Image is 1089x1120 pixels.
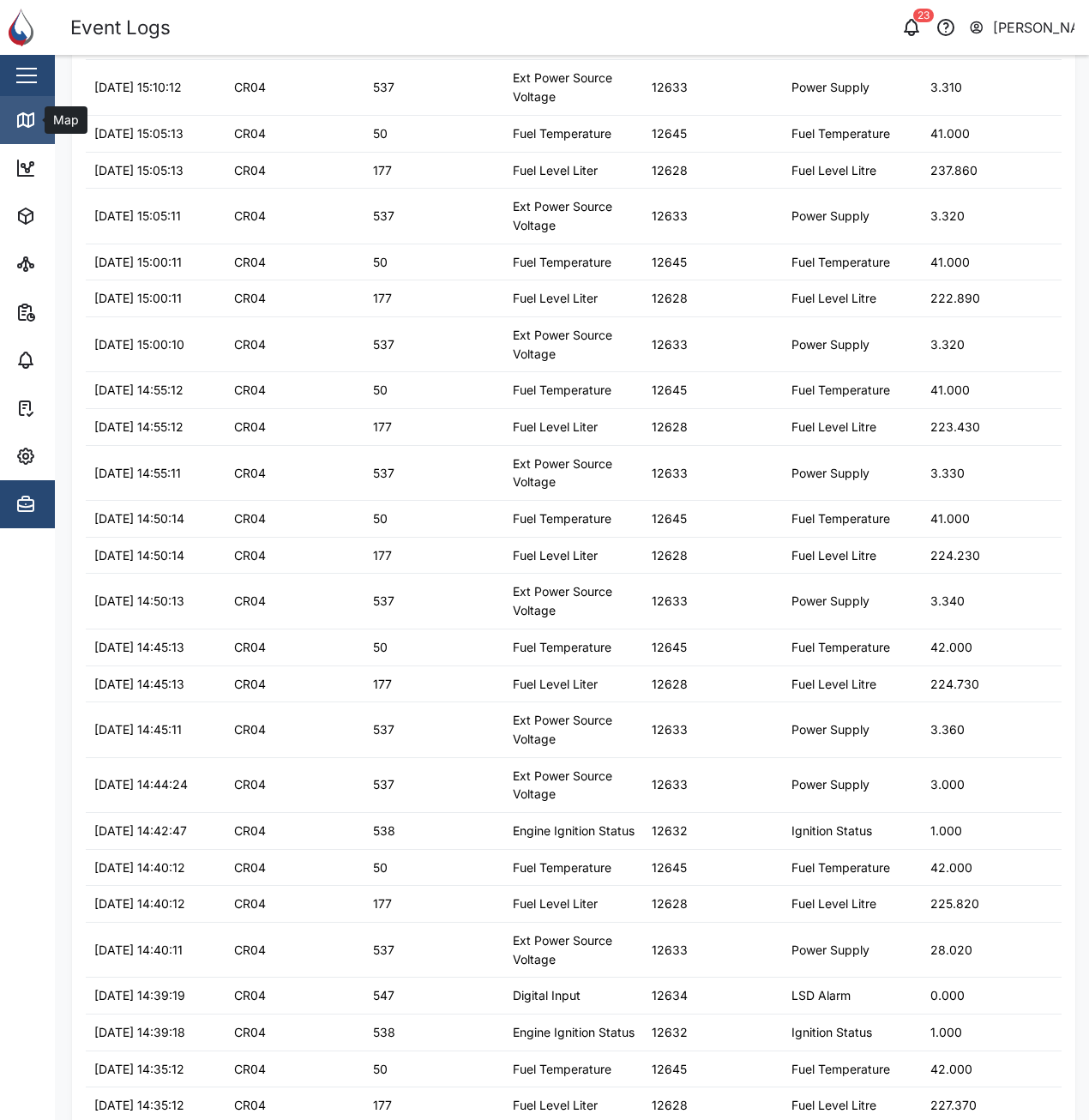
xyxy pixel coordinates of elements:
div: Ext Power Source Voltage [513,326,635,363]
div: CR04 [234,1060,266,1079]
div: [DATE] 15:05:13 [94,124,184,143]
div: 12645 [652,509,687,528]
div: CR04 [234,1023,266,1042]
div: [DATE] 14:45:13 [94,675,184,694]
div: 12633 [652,464,688,483]
div: CR04 [234,822,266,840]
div: 12645 [652,638,687,657]
div: CR04 [234,592,266,611]
div: Digital Input [513,986,581,1005]
div: CR04 [234,335,266,354]
div: 12628 [652,546,688,565]
div: 41.000 [930,509,970,528]
div: Engine Ignition Status [513,822,635,840]
div: 537 [373,720,394,739]
div: 177 [373,546,392,565]
div: 42.000 [930,858,972,877]
div: 50 [373,509,388,528]
div: 537 [373,592,394,611]
div: 3.330 [930,464,965,483]
div: 547 [373,986,394,1005]
div: 537 [373,207,394,226]
div: Fuel Level Litre [791,289,876,308]
div: 3.320 [930,335,965,354]
div: 537 [373,78,394,97]
div: CR04 [234,858,266,877]
div: 1.000 [930,1023,962,1042]
div: 177 [373,161,392,180]
div: 224.230 [930,546,980,565]
div: Event Logs [70,13,171,43]
div: Fuel Level Liter [513,1096,598,1115]
div: Map [45,111,83,129]
div: 12645 [652,381,687,400]
div: Power Supply [791,720,869,739]
div: [DATE] 14:39:19 [94,986,185,1005]
div: [PERSON_NAME] [993,17,1075,39]
div: 177 [373,894,392,913]
div: 3.000 [930,775,965,794]
div: 41.000 [930,253,970,272]
div: Fuel Temperature [791,381,890,400]
div: CR04 [234,289,266,308]
div: [DATE] 14:39:18 [94,1023,185,1042]
div: CR04 [234,638,266,657]
div: Fuel Level Litre [791,546,876,565]
div: 41.000 [930,124,970,143]
div: CR04 [234,986,266,1005]
div: Settings [45,447,105,466]
div: [DATE] 15:00:10 [94,335,184,354]
div: Fuel Level Liter [513,675,598,694]
div: 42.000 [930,1060,972,1079]
div: Fuel Level Liter [513,418,598,437]
div: [DATE] 14:42:47 [94,822,187,840]
div: [DATE] 15:00:11 [94,289,182,308]
div: [DATE] 15:00:11 [94,253,182,272]
div: Fuel Temperature [791,509,890,528]
div: 12645 [652,253,687,272]
div: [DATE] 14:44:24 [94,775,188,794]
div: 223.430 [930,418,980,437]
div: 3.360 [930,720,965,739]
div: 12632 [652,822,688,840]
div: [DATE] 15:05:11 [94,207,181,226]
div: [DATE] 14:45:11 [94,720,182,739]
div: Fuel Temperature [791,1060,890,1079]
div: CR04 [234,464,266,483]
div: 50 [373,124,388,143]
div: CR04 [234,161,266,180]
div: 12628 [652,675,688,694]
div: 12628 [652,894,688,913]
div: Fuel Level Liter [513,894,598,913]
div: LSD Alarm [791,986,851,1005]
div: Fuel Temperature [513,509,611,528]
div: Ext Power Source Voltage [513,711,635,748]
div: CR04 [234,775,266,794]
div: 225.820 [930,894,979,913]
div: Fuel Temperature [791,124,890,143]
div: 50 [373,253,388,272]
div: 12633 [652,720,688,739]
div: Ignition Status [791,822,872,840]
div: 50 [373,1060,388,1079]
div: 12628 [652,1096,688,1115]
div: Assets [45,207,98,226]
div: [DATE] 14:55:12 [94,418,184,437]
div: Tasks [45,399,92,418]
div: Fuel Level Liter [513,546,598,565]
div: 177 [373,418,392,437]
div: [DATE] 14:50:14 [94,509,184,528]
div: Power Supply [791,775,869,794]
div: CR04 [234,941,266,960]
div: Ext Power Source Voltage [513,197,635,234]
div: 538 [373,1023,395,1042]
div: CR04 [234,78,266,97]
div: Power Supply [791,592,869,611]
div: Power Supply [791,335,869,354]
div: [DATE] 14:55:12 [94,381,184,400]
div: 12633 [652,775,688,794]
div: 177 [373,1096,392,1115]
div: 3.310 [930,78,962,97]
div: Alarms [45,351,98,370]
div: 50 [373,381,388,400]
